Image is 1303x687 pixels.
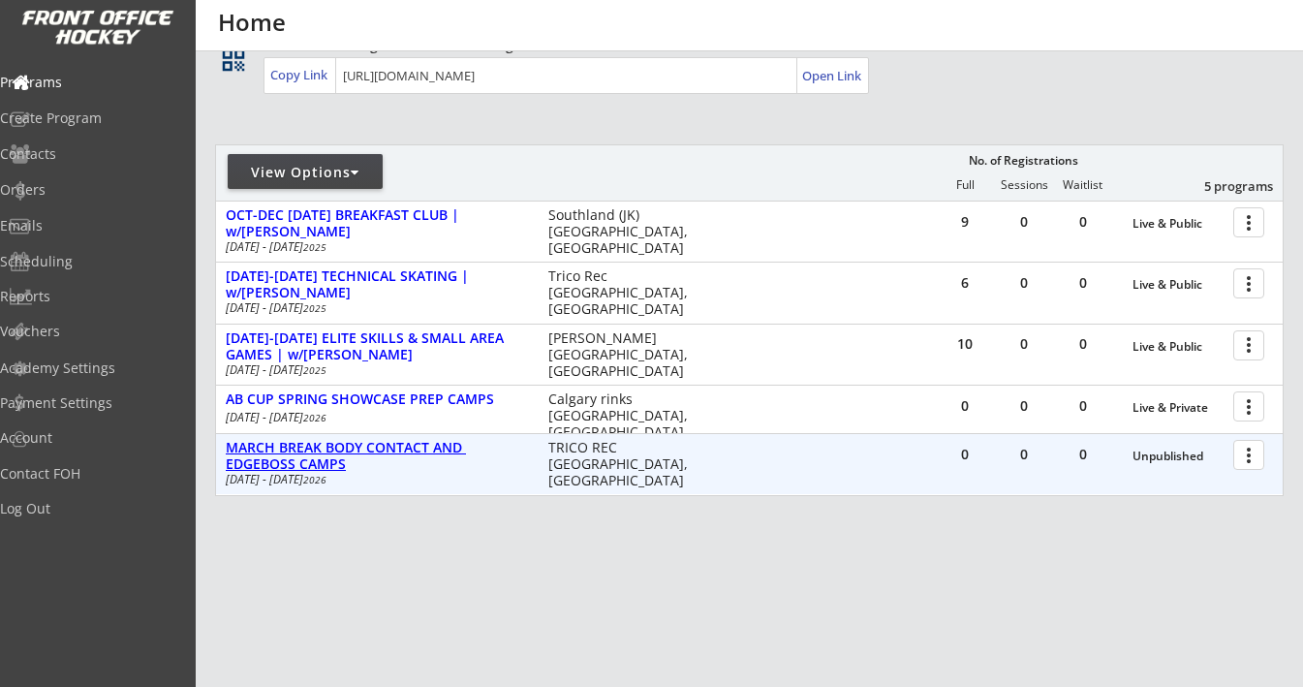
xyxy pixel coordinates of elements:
button: more_vert [1233,391,1264,422]
div: 0 [1054,276,1112,290]
div: Trico Rec [GEOGRAPHIC_DATA], [GEOGRAPHIC_DATA] [548,268,700,317]
div: [DATE] - [DATE] [226,412,522,423]
button: more_vert [1233,268,1264,298]
div: 0 [995,215,1053,229]
em: 2026 [303,411,326,424]
div: 0 [1054,337,1112,351]
div: Unpublished [1132,450,1224,463]
div: Waitlist [1053,178,1111,192]
div: Full [936,178,994,192]
button: more_vert [1233,207,1264,237]
div: 0 [936,448,994,461]
button: more_vert [1233,440,1264,470]
div: 0 [1054,448,1112,461]
div: No. of Registrations [963,154,1083,168]
div: Live & Public [1132,217,1224,231]
div: 9 [936,215,994,229]
div: 0 [936,399,994,413]
div: [DATE] - [DATE] [226,302,522,314]
div: Live & Private [1132,401,1224,415]
div: AB CUP SPRING SHOWCASE PREP CAMPS [226,391,528,408]
div: Live & Public [1132,278,1224,292]
div: 10 [936,337,994,351]
div: [DATE] - [DATE] [226,364,522,376]
div: [DATE] - [DATE] [226,241,522,253]
div: Live & Public [1132,340,1224,354]
div: View Options [228,163,383,182]
div: 5 programs [1172,177,1273,195]
div: 0 [1054,215,1112,229]
div: 0 [995,399,1053,413]
div: 0 [1054,399,1112,413]
div: [PERSON_NAME] [GEOGRAPHIC_DATA], [GEOGRAPHIC_DATA] [548,330,700,379]
button: more_vert [1233,330,1264,360]
div: 0 [995,448,1053,461]
div: Copy Link [270,66,331,83]
div: Sessions [995,178,1053,192]
div: 0 [995,276,1053,290]
button: qr_code [219,46,248,75]
em: 2025 [303,301,326,315]
div: [DATE]-[DATE] TECHNICAL SKATING | w/[PERSON_NAME] [226,268,528,301]
em: 2026 [303,473,326,486]
div: [DATE] - [DATE] [226,474,522,485]
div: MARCH BREAK BODY CONTACT AND EDGEBOSS CAMPS [226,440,528,473]
div: 6 [936,276,994,290]
div: Calgary rinks [GEOGRAPHIC_DATA], [GEOGRAPHIC_DATA] [548,391,700,440]
em: 2025 [303,240,326,254]
div: Open Link [802,68,863,84]
a: Open Link [802,62,863,89]
div: [DATE]-[DATE] ELITE SKILLS & SMALL AREA GAMES | w/[PERSON_NAME] [226,330,528,363]
div: OCT-DEC [DATE] BREAKFAST CLUB | w/[PERSON_NAME] [226,207,528,240]
em: 2025 [303,363,326,377]
div: TRICO REC [GEOGRAPHIC_DATA], [GEOGRAPHIC_DATA] [548,440,700,488]
div: Southland (JK) [GEOGRAPHIC_DATA], [GEOGRAPHIC_DATA] [548,207,700,256]
div: 0 [995,337,1053,351]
